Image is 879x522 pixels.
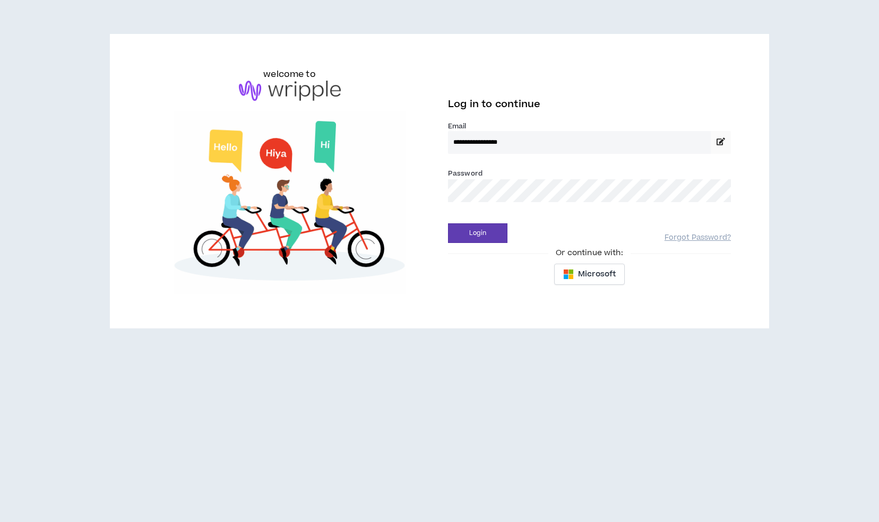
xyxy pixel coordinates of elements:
[448,121,731,131] label: Email
[578,268,616,280] span: Microsoft
[548,247,630,259] span: Or continue with:
[448,223,507,243] button: Login
[239,81,341,101] img: logo-brand.png
[448,98,540,111] span: Log in to continue
[263,68,316,81] h6: welcome to
[554,264,625,285] button: Microsoft
[148,111,431,295] img: Welcome to Wripple
[665,233,731,243] a: Forgot Password?
[448,169,482,178] label: Password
